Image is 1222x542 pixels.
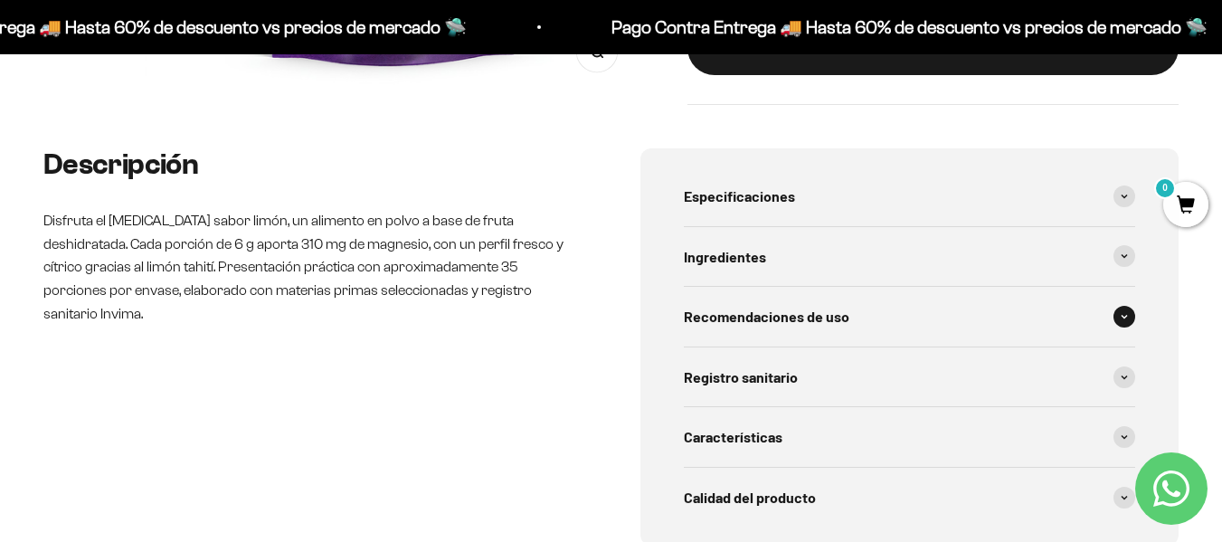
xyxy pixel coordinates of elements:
[684,347,1136,407] summary: Registro sanitario
[684,486,816,509] span: Calidad del producto
[684,185,795,208] span: Especificaciones
[22,122,374,154] div: Reseñas de otros clientes
[22,231,374,262] div: Un mejor precio
[22,158,374,190] div: Una promoción especial
[1154,177,1176,199] mark: 0
[22,86,374,118] div: Más información sobre los ingredientes
[684,227,1136,287] summary: Ingredientes
[684,287,1136,347] summary: Recomendaciones de uso
[1163,196,1208,216] a: 0
[294,271,374,302] button: Enviar
[43,148,583,180] h2: Descripción
[684,366,798,389] span: Registro sanitario
[684,245,766,269] span: Ingredientes
[22,195,374,226] div: Un video del producto
[684,425,782,449] span: Características
[684,468,1136,528] summary: Calidad del producto
[684,166,1136,226] summary: Especificaciones
[684,407,1136,467] summary: Características
[296,271,373,302] span: Enviar
[228,13,824,42] p: Pago Contra Entrega 🚚 Hasta 60% de descuento vs precios de mercado 🛸
[22,29,374,71] p: ¿Qué te haría sentir más seguro de comprar este producto?
[43,209,583,325] p: Disfruta el [MEDICAL_DATA] sabor limón, un alimento en polvo a base de fruta deshidratada. Cada p...
[684,305,849,328] span: Recomendaciones de uso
